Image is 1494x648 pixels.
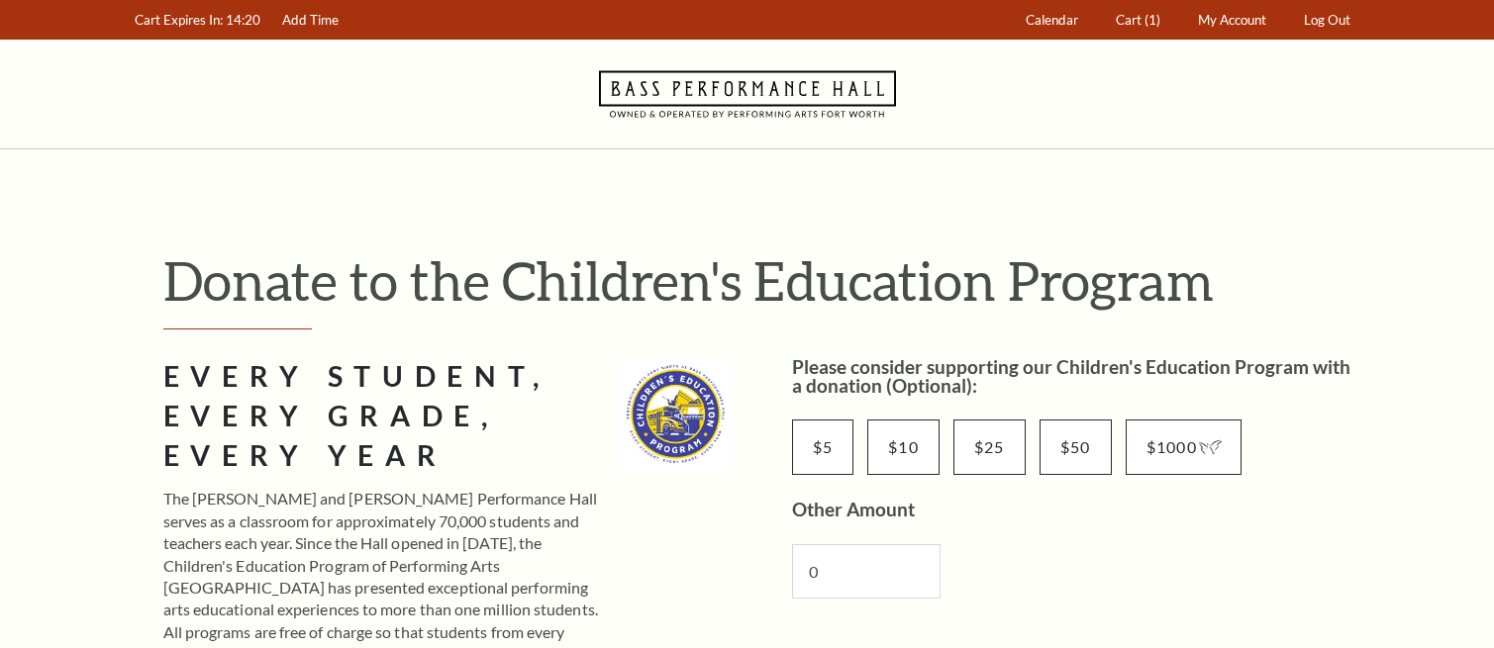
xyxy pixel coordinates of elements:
a: Cart (1) [1106,1,1169,40]
a: Add Time [272,1,348,40]
span: 14:20 [226,12,260,28]
span: Calendar [1026,12,1078,28]
input: $1000 [1126,419,1242,475]
input: $5 [792,419,854,475]
a: My Account [1188,1,1275,40]
span: My Account [1198,12,1266,28]
a: Calendar [1016,1,1087,40]
span: Cart [1116,12,1142,28]
h2: Every Student, Every Grade, Every Year [163,357,605,476]
span: Cart Expires In: [135,12,223,28]
input: $10 [867,419,940,475]
img: cep_logo_2022_standard_335x335.jpg [619,357,733,471]
label: Please consider supporting our Children's Education Program with a donation (Optional): [792,355,1350,397]
h1: Donate to the Children's Education Program [163,248,1361,313]
span: (1) [1145,12,1160,28]
input: $25 [953,419,1026,475]
a: Log Out [1294,1,1359,40]
label: Other Amount [792,498,915,520]
input: $50 [1040,419,1112,475]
